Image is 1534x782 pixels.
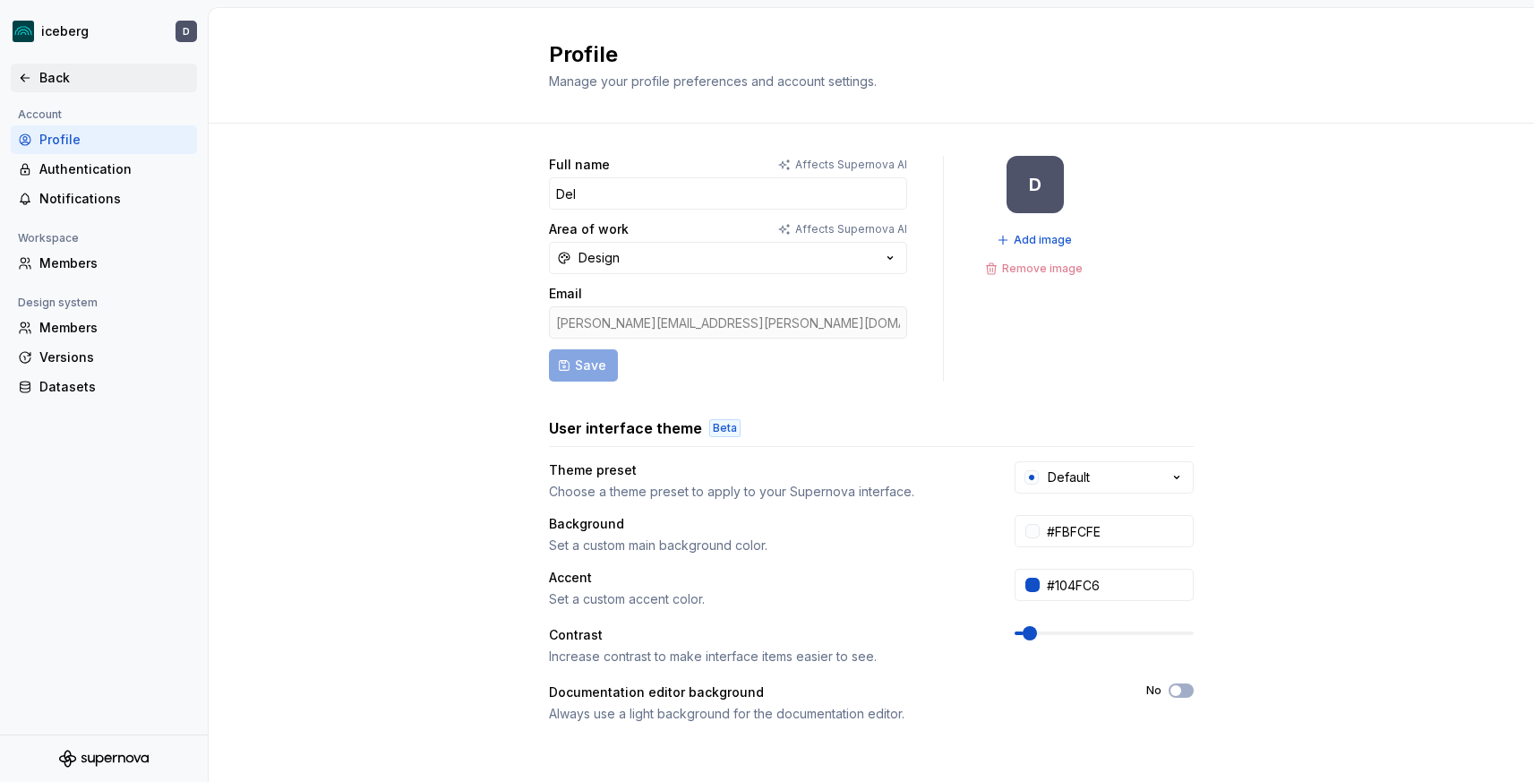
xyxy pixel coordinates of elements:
[1146,683,1161,698] label: No
[39,378,190,396] div: Datasets
[549,40,1172,69] h2: Profile
[1015,461,1194,494] button: Default
[39,319,190,337] div: Members
[1040,515,1194,547] input: #FFFFFF
[11,125,197,154] a: Profile
[39,348,190,366] div: Versions
[11,292,105,314] div: Design system
[549,569,982,587] div: Accent
[549,648,982,666] div: Increase contrast to make interface items easier to see.
[549,626,982,644] div: Contrast
[549,515,982,533] div: Background
[41,22,89,40] div: iceberg
[183,24,190,39] div: D
[549,705,1114,723] div: Always use a light background for the documentation editor.
[11,104,69,125] div: Account
[795,158,907,172] p: Affects Supernova AI
[11,249,197,278] a: Members
[11,228,86,249] div: Workspace
[11,373,197,401] a: Datasets
[11,343,197,372] a: Versions
[11,185,197,213] a: Notifications
[549,461,982,479] div: Theme preset
[549,483,982,501] div: Choose a theme preset to apply to your Supernova interface.
[549,590,982,608] div: Set a custom accent color.
[795,222,907,236] p: Affects Supernova AI
[549,156,610,174] label: Full name
[11,64,197,92] a: Back
[1029,177,1041,192] div: D
[59,750,149,768] svg: Supernova Logo
[549,537,982,554] div: Set a custom main background color.
[549,220,629,238] label: Area of work
[13,21,34,42] img: 418c6d47-6da6-4103-8b13-b5999f8989a1.png
[39,131,190,149] div: Profile
[11,314,197,342] a: Members
[578,249,620,267] div: Design
[549,285,582,303] label: Email
[709,419,741,437] div: Beta
[549,683,1114,701] div: Documentation editor background
[11,155,197,184] a: Authentication
[549,73,877,89] span: Manage your profile preferences and account settings.
[1014,233,1072,247] span: Add image
[39,69,190,87] div: Back
[549,417,702,439] h3: User interface theme
[4,12,204,51] button: icebergD
[39,254,190,272] div: Members
[39,160,190,178] div: Authentication
[1048,468,1090,486] div: Default
[1040,569,1194,601] input: #104FC6
[39,190,190,208] div: Notifications
[991,228,1080,253] button: Add image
